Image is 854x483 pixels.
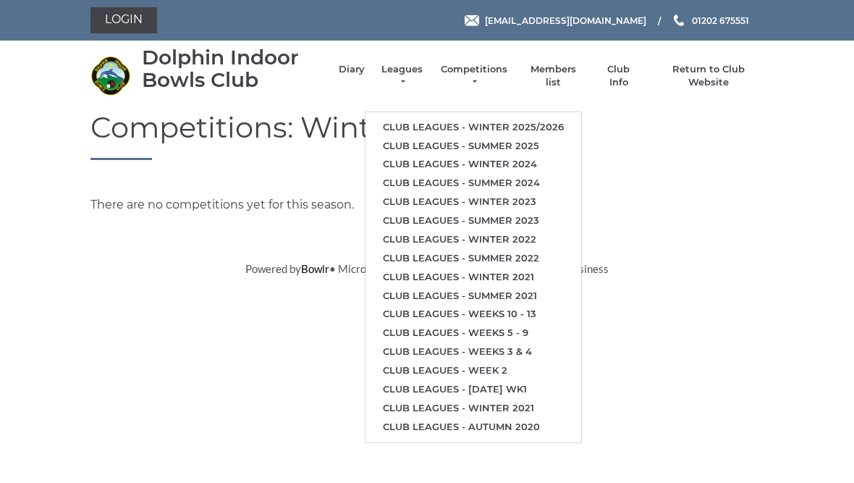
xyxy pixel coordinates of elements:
[365,399,581,418] a: Club leagues - Winter 2021
[365,305,581,324] a: Club leagues - Weeks 10 - 13
[90,56,130,96] img: Dolphin Indoor Bowls Club
[365,112,582,443] ul: Leagues
[339,63,365,76] a: Diary
[365,137,581,156] a: Club leagues - Summer 2025
[379,63,425,89] a: Leagues
[301,262,329,275] a: Bowlr
[365,361,581,380] a: Club leagues - Week 2
[365,380,581,399] a: Club leagues - [DATE] wk1
[672,14,749,28] a: Phone us 01202 675551
[365,287,581,306] a: Club leagues - Summer 2021
[365,249,581,268] a: Club leagues - Summer 2022
[523,63,583,89] a: Members list
[365,174,581,193] a: Club leagues - Summer 2024
[365,418,581,437] a: Club leagues - Autumn 2020
[654,63,764,89] a: Return to Club Website
[439,63,509,89] a: Competitions
[365,268,581,287] a: Club leagues - Winter 2021
[365,193,581,211] a: Club leagues - Winter 2023
[245,262,609,275] span: Powered by • Microsite v1.2.2.6 • Copyright 2019 Bespoke 4 Business
[465,14,646,28] a: Email [EMAIL_ADDRESS][DOMAIN_NAME]
[465,15,479,26] img: Email
[365,118,581,137] a: Club leagues - Winter 2025/2026
[365,324,581,343] a: Club leagues - Weeks 5 - 9
[485,14,646,25] span: [EMAIL_ADDRESS][DOMAIN_NAME]
[365,343,581,361] a: Club leagues - Weeks 3 & 4
[365,230,581,249] a: Club leagues - Winter 2022
[142,46,324,91] div: Dolphin Indoor Bowls Club
[598,63,640,89] a: Club Info
[365,211,581,230] a: Club leagues - Summer 2023
[90,7,157,33] a: Login
[80,196,774,214] div: There are no competitions yet for this season.
[674,14,684,26] img: Phone us
[365,155,581,174] a: Club leagues - Winter 2024
[692,14,749,25] span: 01202 675551
[90,112,764,160] h1: Competitions: Winter 2025/2026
